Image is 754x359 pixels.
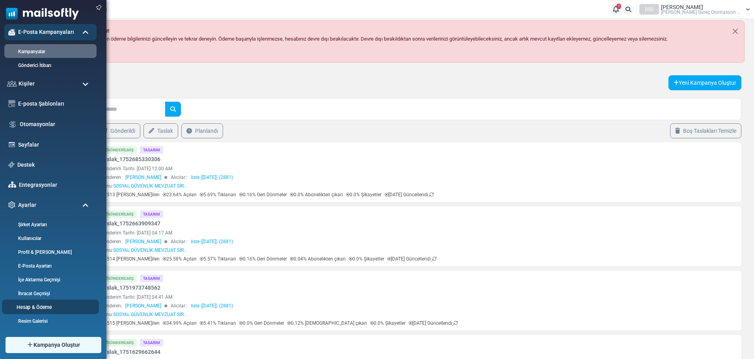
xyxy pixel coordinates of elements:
[4,276,95,283] a: İçe Aktarma Geçmişi
[290,191,343,198] p: 0.0% Abonelikten çıkan
[113,183,187,189] span: SOSYAL GÜVENLİK MEVZUAT SİR...
[661,10,741,15] span: [PERSON_NAME] Süreç Otomasyon ...
[191,303,233,309] font: liste ([DATE]) (2881)
[32,20,221,58] p: Kıdem tazminatı veya ihbar tazminatı ödenmeyecek şekilde işten ayrılış nedenleri bildirilerek sig...
[32,4,221,19] strong: TURİZM SEKTÖRÜNDE HAFTA TATİLİNİN YÜRÜTÜLMESİNE İLİŞKİN İŞ KANUNUNDA YAPILAN DÜZENLEME
[8,201,15,208] img: settings-icon.svg
[200,320,236,327] p: 5.41% Tıklanan
[32,43,221,73] p: Çalışılmadığına dair bildirim uygulamasına eklenen ikincil doğrulama kontrolünün daha sağlıklı iş...
[191,239,233,244] font: liste ([DATE]) (2881)
[8,162,15,168] img: support-icon.svg
[18,49,45,54] font: Kampanyalar
[125,175,161,180] font: [PERSON_NAME]
[200,255,236,262] p: 5.57% Tıklanan
[19,181,93,189] a: Entegrasyonlar
[101,284,160,292] a: Taslak_1751973748562
[409,320,458,327] p: [DATE] Güncellendi
[239,320,284,327] p: 0.0% Geri Dönmeler
[19,80,35,88] span: Kişiler
[8,29,15,35] img: campaigns-icon-active.png
[143,340,160,345] font: Tasarım
[8,100,15,107] img: email-templates-icon.svg
[32,4,219,11] strong: 2025/Nisan Dönemi SGK Prim Borçlarının KDV Mahsubu Süresi Uzatıldı
[32,97,139,104] span: İlgili duyurumuzun tamamı için tıklayınız.
[8,120,17,129] img: workflow.svg
[171,239,188,244] font: Alıcılar::
[32,50,221,58] p: 6 yaş üstü 292,55 TL
[17,161,93,169] a: Destek
[101,285,160,291] font: Taslak_1751973748562
[101,294,647,301] div: Gönderim Tarihi: [DATE] 04:41 AM
[101,191,160,198] p: 2513 [PERSON_NAME]ilen
[32,20,221,58] p: Ücretleri her ayın 1’i ila 30’u arasında ödenen 5510 sayılı Kanunun 4-1/a kapsamında sigortalı ça...
[32,259,139,266] a: İlgili duyurumuzun tamamı için tıklayınız.
[101,349,160,355] font: Taslak_1751629662644
[32,43,221,50] p: 0-6 yaş için 585,11 TL
[32,81,221,135] p: - 5510 sayılı Kanunun 4-1/ (a) bendi kapsamında kısmi süreli olarak çalışanlar, bu süreleri dışın...
[101,312,113,317] font: Konu:
[101,320,160,327] p: 2515 [PERSON_NAME]ilen
[108,340,134,345] font: Gönderilmiş
[34,4,219,11] strong: Fiili Hizmet Zammı Kapsamında Bildirimde Meslek Kodlarına Kısıtlama
[191,238,233,245] a: liste ([DATE]) (2881)
[101,174,647,181] div: Gönderen:
[20,120,93,128] a: Otomasyonlar
[108,276,134,281] font: Gönderilmiş
[101,220,160,227] font: Taslak_1752663909347
[4,318,95,325] a: Resim Galerisi
[32,20,221,50] p: SGK'nın yapmış olduğu duyuruya göre bazı meslek kodlarından 5510 sayılı Kanunun 4 üncü maddesinin...
[101,155,160,164] a: Taslak_1752685330306
[8,141,15,148] img: landing_pages.svg
[101,229,647,236] div: Gönderim Tarihi: [DATE] 04:17 AM
[191,302,233,309] a: liste ([DATE]) (2881)
[4,290,95,297] a: İhracat Geçmişi
[18,291,50,296] font: İhracat Geçmişi
[163,191,197,198] p: 23.64% Açılan
[80,4,173,11] strong: SGK İşten Ayrılış Nedeni Değişikliği
[32,20,221,35] p: Bilindiği üzere, SGK çalışılmadığına dair bildirim giriş sistemi sms uygulaması yürürlüğe girmiştir.
[32,20,221,35] p: [DATE] tarihinden itibaren işçilere ödenecek çocuk yardımı tutarından müstesna edilecek gelir ver...
[101,156,160,162] font: Taslak_1752685330306
[42,35,725,43] p: İşlemi tamamlamak için lütfen ödeme bilgilerinizi güncelleyin ve tekrar deneyin. Ödeme başarıyla ...
[101,165,647,172] div: Gönderim Tarihi: [DATE] 12:00 AM
[387,255,437,262] p: [DATE] Güncellendi
[32,81,221,104] p: Bu kapsamda, Sosyal Güvenlik Kurumu tarafından hazırlanan “İşveren Modülü (Geçici İş Göremezlik İ...
[101,182,187,190] div: Konu:
[113,312,187,317] font: SOSYAL GÜVENLİK MEVZUAT SİR...
[36,4,216,19] strong: KISMİ SÜRELİ ÇALIŞMALARDA HİZMETLERİN ÇAKIŞMASI HALİNDE GEÇERLİ OLAN SİGORTALILIK STATÜLERİ
[4,48,95,55] a: Kampanyalar
[101,255,160,262] p: 2514 [PERSON_NAME]ilen
[171,303,188,309] font: Alıcılar::
[287,320,367,327] p: 0.12% [DEMOGRAPHIC_DATA] çıkan
[374,320,406,326] font: 0.0% Şikayetler
[611,4,621,15] a: 3
[143,148,160,152] font: Tasarım
[32,66,139,73] a: İlgili duyurumuzun tamamı için tıklayınız.
[618,4,620,8] font: 3
[143,212,160,216] font: Tasarım
[181,123,223,138] a: Planlandı
[32,20,221,82] p: SGK tarafından [DATE] tarihinde yayımlanan duyuruda, anılan tebliğin yayımlanmasını sonrasında SG...
[32,27,221,81] p: - 2025 [PERSON_NAME] ayından itibaren 5510 sayılı Kanunun 4 -1/ (a) bendi kapsamında ay içinde 30...
[101,247,113,253] font: Konu:
[670,123,741,138] a: Boş Taslakları Temizle
[32,113,139,119] font: İlgili duyurumuzun tamamı için tıklayınız.
[4,62,95,69] a: Gönderici İtibarı
[32,229,139,235] a: İlgili duyurumuzun tamamı için tıklayınız.
[32,74,139,80] a: İlgili duyurumuzun tamamı için tıklayınız.
[32,174,221,243] p: - [DATE] tarihine kadar 5510 sayılı Kanunun 4 -1/ (a) bendi kapsamında ay içinde herhangi bir eks...
[101,146,137,154] div: Gönderilmiş
[108,212,134,216] font: Gönderilmiş
[101,239,122,244] font: Gönderen:
[726,21,744,42] button: Kapalı
[18,201,36,209] span: Ayarlar
[352,256,384,262] font: 0.0% Şikayetler
[200,191,236,198] p: 5.69% Tıklanan
[18,28,74,36] span: E-Posta Kampanyaları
